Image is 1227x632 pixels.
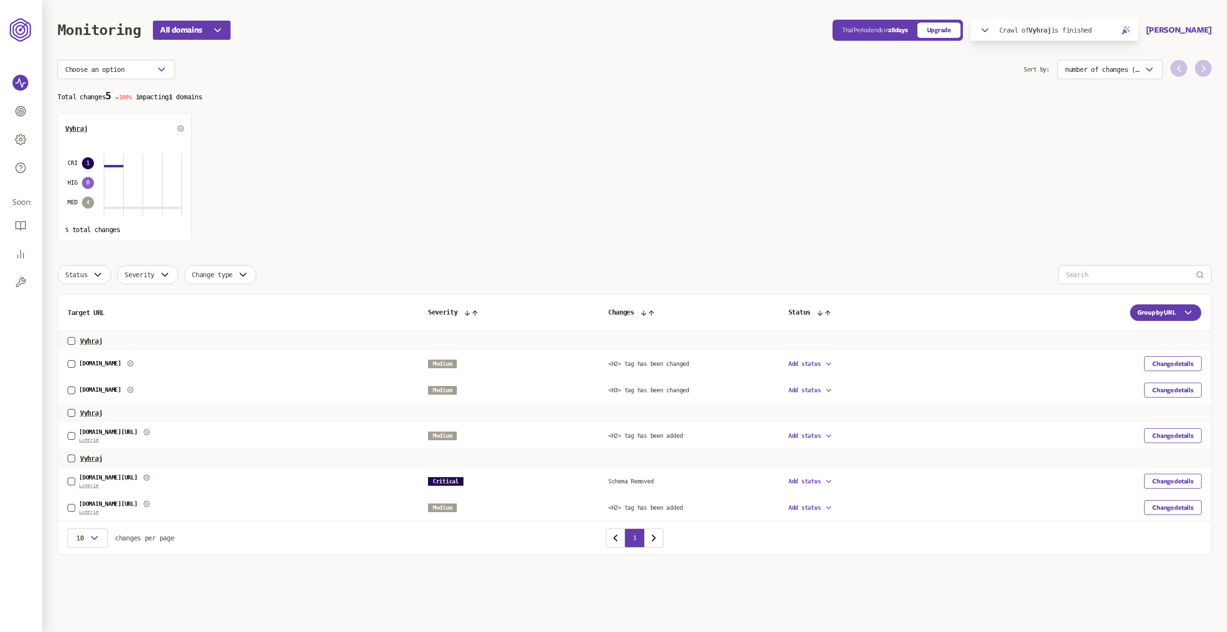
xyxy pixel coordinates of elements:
[115,94,132,101] span: 100%
[125,271,154,279] span: Severity
[999,26,1092,34] p: Crawl of is
[82,157,94,169] span: 1
[58,60,175,79] button: Choose an option
[115,534,174,542] span: changes per page
[58,265,111,284] button: Status
[608,478,654,485] a: Schema Removed
[79,429,138,435] a: [DOMAIN_NAME][URL]
[788,477,833,486] button: Add status
[788,386,833,395] button: Add status
[788,478,821,485] span: Add status
[608,387,689,394] a: <H3> tag has been changed
[58,294,418,331] th: Target URL
[79,483,150,489] span: Loterie
[80,409,102,417] span: Vyhraj
[68,199,77,206] span: MED
[79,437,150,443] span: Loterie
[599,294,779,331] th: Changes
[1065,66,1140,73] span: number of changes (high-low)
[192,271,232,279] span: Change type
[65,227,69,234] span: 5
[1024,60,1050,79] span: Sort by:
[788,503,833,512] button: Add status
[160,24,202,36] span: All domains
[65,271,87,279] span: Status
[65,226,184,234] p: total changes
[80,337,102,345] span: Vyhraj
[169,93,173,101] span: 1
[12,197,30,208] span: Soon:
[788,360,833,368] button: Add status
[68,528,108,548] button: 10
[79,501,138,507] a: [DOMAIN_NAME][URL]
[788,432,833,440] button: Add status
[608,504,683,511] a: <H2> tag has been added
[117,265,178,284] button: Severity
[58,91,1212,102] p: Total changes impacting domains
[888,27,907,34] span: 28 days
[788,361,821,367] span: Add status
[608,361,689,367] a: <H2> tag has been changed
[1144,500,1202,515] button: Change details
[58,22,141,38] h1: Monitoring
[1130,304,1202,321] button: Group by URL
[184,265,256,284] button: Change type
[65,66,125,73] span: Choose an option
[65,125,87,132] button: Vyhraj
[1146,24,1212,36] button: [PERSON_NAME]
[79,360,121,367] a: [DOMAIN_NAME]
[788,387,821,394] span: Add status
[971,20,1138,41] button: Crawl ofVyhrajis finished
[428,503,457,512] span: Medium
[917,23,961,38] a: Upgrade
[842,26,908,34] p: Trial Period ends in
[779,294,989,331] th: Status
[1137,309,1176,316] span: Group by URL
[153,21,231,40] button: All domains
[79,386,121,393] a: [DOMAIN_NAME]
[68,179,77,187] span: HIG
[75,534,85,542] span: 10
[79,474,138,481] a: [DOMAIN_NAME][URL]
[428,432,457,440] span: Medium
[1057,60,1163,79] button: number of changes (high-low)
[82,197,94,209] span: 4
[428,477,463,486] span: Critical
[788,504,821,511] span: Add status
[428,360,457,368] span: Medium
[1062,26,1092,34] span: finished
[1144,474,1202,489] button: Change details
[1144,383,1202,398] button: Change details
[418,294,599,331] th: Severity
[105,90,111,102] span: 5
[608,433,683,439] a: <H2> tag has been added
[788,433,821,439] span: Add status
[1144,428,1202,443] button: Change details
[1066,266,1196,284] input: Search
[428,386,457,395] span: Medium
[79,509,150,515] span: Loterie
[1029,26,1051,34] span: Vyhraj
[625,528,644,548] button: 1
[80,455,102,462] span: Vyhraj
[68,159,77,167] span: CRI
[1144,356,1202,371] button: Change details
[82,177,94,189] span: 0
